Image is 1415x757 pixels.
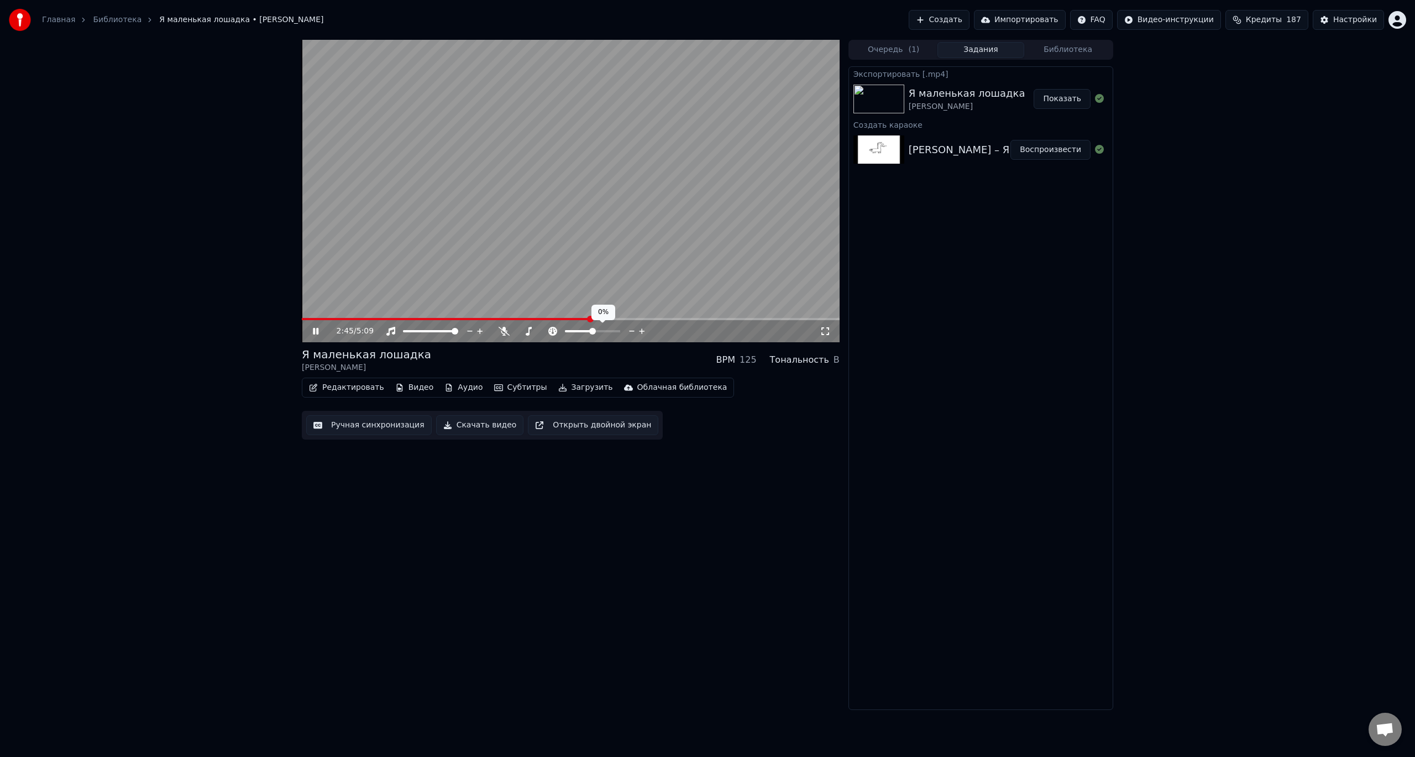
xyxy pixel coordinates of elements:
[1369,713,1402,746] div: Open chat
[554,380,617,395] button: Загрузить
[908,44,919,55] span: ( 1 )
[909,86,1025,101] div: Я маленькая лошадка
[849,118,1113,131] div: Создать караоке
[1333,14,1377,25] div: Настройки
[834,353,840,367] div: B
[770,353,829,367] div: Тональность
[1313,10,1384,30] button: Настройки
[337,326,363,337] div: /
[159,14,323,25] span: Я маленькая лошадка • [PERSON_NAME]
[302,347,431,362] div: Я маленькая лошадка
[909,10,969,30] button: Создать
[440,380,487,395] button: Аудио
[974,10,1066,30] button: Импортировать
[1225,10,1308,30] button: Кредиты187
[1010,140,1091,160] button: Воспроизвести
[528,415,658,435] button: Открыть двойной экран
[42,14,75,25] a: Главная
[305,380,389,395] button: Редактировать
[357,326,374,337] span: 5:09
[1286,14,1301,25] span: 187
[740,353,757,367] div: 125
[937,42,1025,58] button: Задания
[337,326,354,337] span: 2:45
[306,415,432,435] button: Ручная синхронизация
[716,353,735,367] div: BPM
[9,9,31,31] img: youka
[591,305,615,320] div: 0%
[1070,10,1113,30] button: FAQ
[436,415,524,435] button: Скачать видео
[909,142,1119,158] div: [PERSON_NAME] – Я маленькая лошадка
[849,67,1113,80] div: Экспортировать [.mp4]
[1246,14,1282,25] span: Кредиты
[637,382,727,393] div: Облачная библиотека
[42,14,324,25] nav: breadcrumb
[850,42,937,58] button: Очередь
[1117,10,1221,30] button: Видео-инструкции
[1034,89,1091,109] button: Показать
[909,101,1025,112] div: [PERSON_NAME]
[1024,42,1112,58] button: Библиотека
[302,362,431,373] div: [PERSON_NAME]
[490,380,552,395] button: Субтитры
[93,14,141,25] a: Библиотека
[391,380,438,395] button: Видео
